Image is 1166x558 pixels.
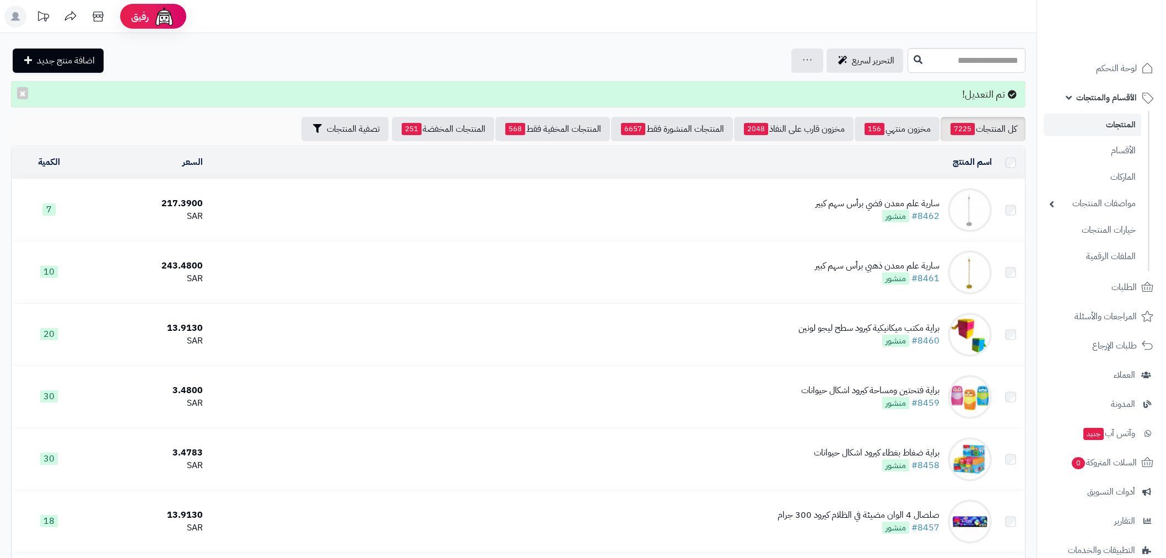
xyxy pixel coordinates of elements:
[505,123,525,135] span: 568
[621,123,645,135] span: 6657
[1044,55,1159,82] a: لوحة التحكم
[948,188,992,232] img: سارية علم معدن فضي برأس سهم كبير
[948,437,992,481] img: براية ضغاط بغطاء كيرود اشكال حيوانات
[827,49,903,73] a: التحرير لسريع
[327,122,380,136] span: تصفية المنتجات
[392,117,494,141] a: المنتجات المخفضة251
[1044,245,1141,269] a: الملفات الرقمية
[40,390,58,403] span: 30
[882,397,909,409] span: منشور
[1044,114,1141,136] a: المنتجات
[1044,449,1159,476] a: السلات المتروكة0
[40,515,58,527] span: 18
[1068,543,1135,558] span: التطبيقات والخدمات
[1071,455,1137,470] span: السلات المتروكة
[90,522,203,534] div: SAR
[882,522,909,534] span: منشور
[90,260,203,272] div: 243.4800
[911,334,940,347] a: #8460
[744,123,768,135] span: 2048
[1076,90,1137,105] span: الأقسام والمنتجات
[40,453,58,465] span: 30
[951,123,975,135] span: 7225
[90,459,203,472] div: SAR
[911,521,940,534] a: #8457
[1044,479,1159,505] a: أدوات التسويق
[90,397,203,410] div: SAR
[1092,338,1137,353] span: طلبات الإرجاع
[1044,192,1141,216] a: مواصفات المنتجات
[1044,420,1159,447] a: وآتس آبجديد
[1096,61,1137,76] span: لوحة التحكم
[882,272,909,285] span: منشور
[90,384,203,397] div: 3.4800
[1111,396,1135,412] span: المدونة
[778,509,940,522] div: صلصال 4 الوان مضيئة في الظلام كيرود 300 جرام
[911,396,940,410] a: #8459
[801,384,940,397] div: براية فتحتين ومساحة كيرود اشكال حيوانات
[814,447,940,459] div: براية ضغاط بغطاء كيرود اشكال حيوانات
[798,322,940,335] div: براية مكتب ميكانيكية كيرود سطح ليجو لونين
[1075,309,1137,324] span: المراجعات والأسئلة
[42,203,56,216] span: 7
[301,117,388,141] button: تصفية المنتجات
[1044,165,1141,189] a: الماركات
[38,155,60,169] a: الكمية
[90,447,203,459] div: 3.4783
[131,10,149,23] span: رفيق
[852,54,894,67] span: التحرير لسريع
[90,335,203,347] div: SAR
[1083,428,1104,440] span: جديد
[855,117,940,141] a: مخزون منتهي156
[495,117,610,141] a: المنتجات المخفية فقط568
[153,6,175,28] img: ai-face.png
[1044,274,1159,301] a: الطلبات
[13,49,104,73] a: اضافة منتج جديد
[17,87,28,99] button: ×
[911,210,940,223] a: #8462
[941,117,1025,141] a: كل المنتجات7225
[815,260,940,272] div: سارية علم معدن ذهبي برأس سهم كبير
[882,210,909,222] span: منشور
[911,459,940,472] a: #8458
[90,210,203,223] div: SAR
[90,509,203,522] div: 13.9130
[611,117,733,141] a: المنتجات المنشورة فقط6657
[402,123,422,135] span: 251
[1044,362,1159,388] a: العملاء
[953,155,992,169] a: اسم المنتج
[1044,139,1141,163] a: الأقسام
[948,250,992,294] img: سارية علم معدن ذهبي برأس سهم كبير
[1044,303,1159,330] a: المراجعات والأسئلة
[911,272,940,285] a: #8461
[1044,218,1141,242] a: خيارات المنتجات
[182,155,203,169] a: السعر
[37,54,95,67] span: اضافة منتج جديد
[1072,457,1086,469] span: 0
[90,272,203,285] div: SAR
[1087,484,1135,500] span: أدوات التسويق
[1114,367,1135,383] span: العملاء
[1044,391,1159,417] a: المدونة
[40,328,58,340] span: 20
[865,123,884,135] span: 156
[11,81,1025,108] div: تم التعديل!
[948,375,992,419] img: براية فتحتين ومساحة كيرود اشكال حيوانات
[948,313,992,357] img: براية مكتب ميكانيكية كيرود سطح ليجو لونين
[29,6,57,30] a: تحديثات المنصة
[90,322,203,335] div: 13.9130
[1044,332,1159,359] a: طلبات الإرجاع
[90,197,203,210] div: 217.3900
[1082,426,1135,441] span: وآتس آب
[1044,508,1159,534] a: التقارير
[882,335,909,347] span: منشور
[1091,8,1156,31] img: logo-2.png
[948,500,992,544] img: صلصال 4 الوان مضيئة في الظلام كيرود 300 جرام
[734,117,854,141] a: مخزون قارب على النفاذ2048
[1111,280,1137,295] span: الطلبات
[882,459,909,471] span: منشور
[40,266,58,278] span: 10
[1114,513,1135,529] span: التقارير
[816,197,940,210] div: سارية علم معدن فضي برأس سهم كبير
